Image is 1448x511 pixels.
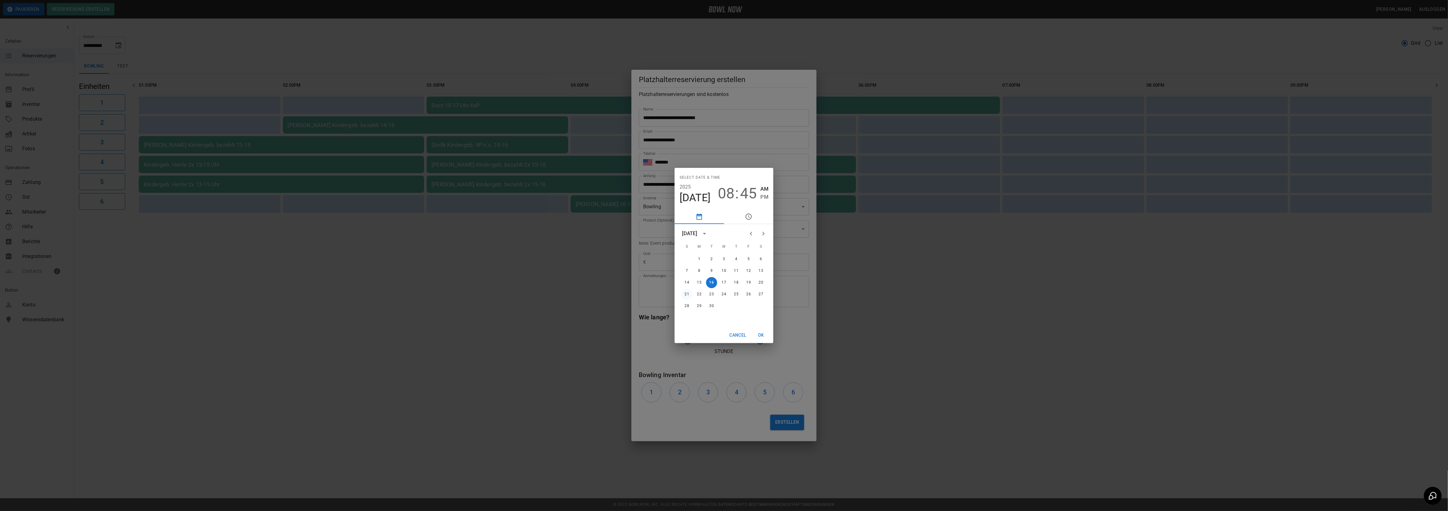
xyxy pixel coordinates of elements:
button: 45 [740,185,757,202]
button: Cancel [727,330,749,341]
span: Thursday [731,241,742,253]
button: 18 [731,277,742,288]
button: OK [751,330,771,341]
button: PM [761,193,768,201]
button: 20 [755,277,767,288]
button: 13 [755,265,767,276]
span: Wednesday [718,241,730,253]
button: AM [761,185,768,193]
button: 27 [755,289,767,300]
button: 28 [681,301,693,312]
button: 4 [731,254,742,265]
button: calendar view is open, switch to year view [699,228,710,239]
button: 6 [755,254,767,265]
span: Select date & time [680,173,720,183]
button: 29 [694,301,705,312]
button: Previous month [745,227,757,240]
button: 25 [731,289,742,300]
button: 19 [743,277,754,288]
button: pick date [675,209,724,224]
button: 2 [706,254,717,265]
div: [DATE] [682,230,697,237]
button: 24 [718,289,730,300]
button: 08 [718,185,735,202]
button: 8 [694,265,705,276]
button: 9 [706,265,717,276]
button: 5 [743,254,754,265]
button: 3 [718,254,730,265]
span: Saturday [755,241,767,253]
button: 14 [681,277,693,288]
button: 11 [731,265,742,276]
button: 2025 [680,183,691,191]
span: : [735,185,739,202]
button: 1 [694,254,705,265]
span: Sunday [681,241,693,253]
span: Monday [694,241,705,253]
span: Tuesday [706,241,717,253]
button: 21 [681,289,693,300]
button: [DATE] [680,191,711,204]
button: 16 [706,277,717,288]
span: Friday [743,241,754,253]
button: 17 [718,277,730,288]
button: 22 [694,289,705,300]
button: 15 [694,277,705,288]
button: 26 [743,289,754,300]
button: pick time [724,209,773,224]
button: 10 [718,265,730,276]
button: 23 [706,289,717,300]
button: 30 [706,301,717,312]
button: Next month [757,227,770,240]
button: 7 [681,265,693,276]
button: 12 [743,265,754,276]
